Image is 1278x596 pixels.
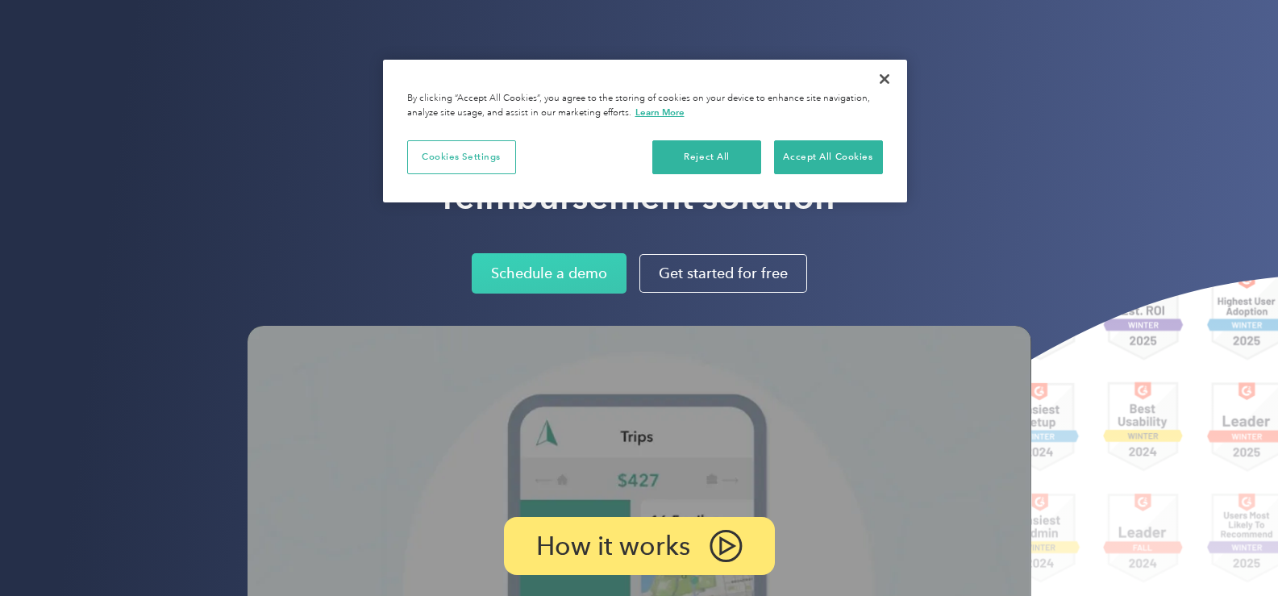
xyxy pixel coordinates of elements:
[652,140,761,174] button: Reject All
[407,140,516,174] button: Cookies Settings
[383,60,907,202] div: Cookie banner
[407,92,883,120] div: By clicking “Accept All Cookies”, you agree to the storing of cookies on your device to enhance s...
[639,254,807,293] a: Get started for free
[774,140,883,174] button: Accept All Cookies
[536,535,690,557] p: How it works
[867,61,902,97] button: Close
[472,253,627,294] a: Schedule a demo
[383,60,907,202] div: Privacy
[635,106,685,118] a: More information about your privacy, opens in a new tab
